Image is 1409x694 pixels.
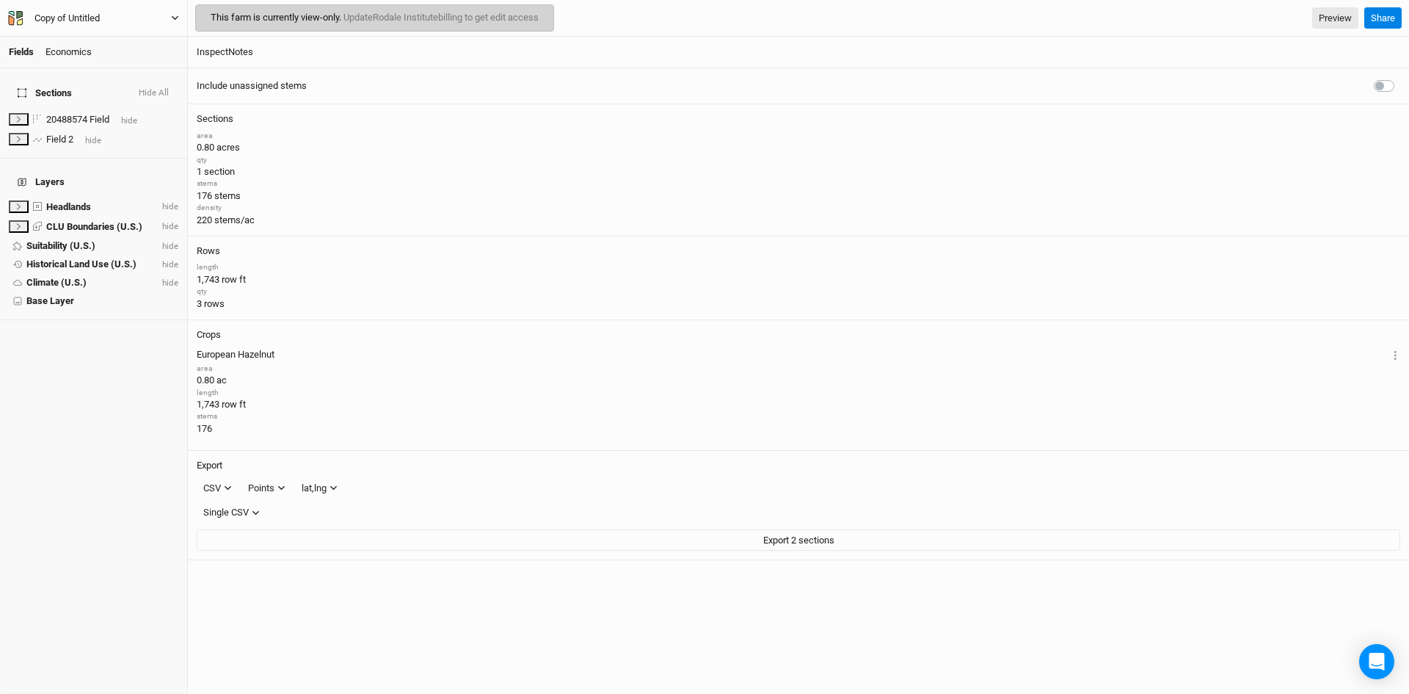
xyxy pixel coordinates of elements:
span: row ft [222,399,246,410]
div: Base Layer [26,295,74,307]
button: Single CSV [197,502,266,524]
div: 0.80 [197,131,1400,155]
span: hide [121,115,137,126]
span: hide [159,241,178,251]
a: UpdateRodale Institutebilling to get edit access [343,12,539,23]
button: CSV [197,477,239,499]
div: qty [197,286,1400,297]
div: Copy of Untitled [34,11,100,26]
div: 20488574 Field [46,114,109,126]
h4: Rows [197,245,1400,257]
button: Share [1364,7,1402,29]
span: This farm is currently view-only. [211,12,539,23]
div: 176 [197,178,1400,203]
span: ac [216,375,227,386]
h4: Layers [9,167,178,197]
button: Hide All [138,86,170,101]
div: 0.80 [197,364,1400,388]
div: Suitability (U.S.) [26,240,95,252]
span: Sections [18,86,72,101]
div: 3 [197,286,1400,311]
span: Headlands [46,201,91,212]
h4: Sections [197,113,1400,125]
span: 20488574 Field [46,114,109,125]
span: hide [159,221,178,231]
h4: Export [197,460,1400,471]
div: stems [197,411,1400,422]
span: section [204,166,235,177]
span: Suitability (U.S.) [26,240,95,251]
div: Historical Land Use (U.S.) [26,259,136,270]
span: row ft [222,274,246,285]
div: 1 [197,155,1400,179]
span: Field 2 [46,134,73,145]
div: density [197,203,1400,214]
div: Open Intercom Messenger [1359,644,1394,679]
span: Climate (U.S.) [26,277,87,288]
div: length [197,262,1400,273]
div: 1,743 [197,388,1400,412]
button: Copy of Untitled [7,10,180,26]
span: hide [159,201,178,212]
div: CSV [203,481,221,496]
h4: Crops [197,329,221,341]
a: Fields [9,46,34,57]
div: 176 [197,411,1400,435]
span: hide [159,259,178,270]
span: Base Layer [26,295,74,306]
button: Points [241,477,292,499]
span: CLU Boundaries (U.S.) [46,221,142,232]
div: European Hazelnut [197,348,274,361]
div: lat,lng [302,481,327,496]
div: 220 [197,203,1400,227]
span: stems [214,190,241,201]
div: Points [248,481,274,496]
span: hide [159,278,178,288]
button: lat,lng [295,477,344,499]
div: Headlands [46,201,91,213]
span: hide [85,135,101,145]
div: stems [197,178,1400,189]
span: rows [204,298,225,309]
div: area [197,131,1400,142]
div: Economics [45,46,92,59]
span: acres [216,142,240,153]
div: area [197,364,1400,375]
div: Single CSV [203,505,249,520]
label: Include unassigned stems [197,79,307,93]
button: Export 2 sections [197,529,1400,552]
div: Inspect [197,46,228,59]
div: CLU Boundaries (U.S.) [46,221,142,233]
button: Crop Usage [1391,346,1400,363]
span: Historical Land Use (U.S.) [26,259,136,270]
div: qty [197,155,1400,166]
div: Notes [228,46,253,59]
span: stems/ac [214,214,255,225]
div: 1,743 [197,262,1400,286]
a: Preview [1312,7,1358,29]
div: length [197,388,1400,399]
